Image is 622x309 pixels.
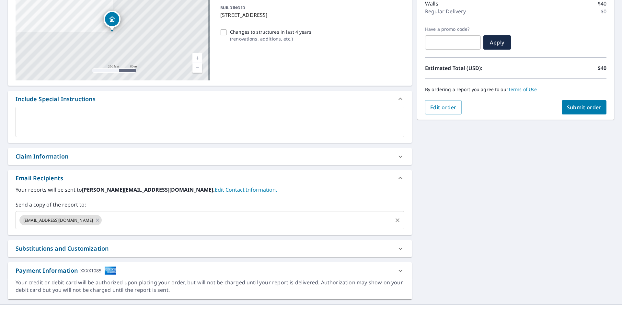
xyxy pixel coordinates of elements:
[16,244,109,253] div: Substitutions and Customization
[80,266,101,275] div: XXXX1085
[215,186,277,193] a: EditContactInfo
[425,64,516,72] p: Estimated Total (USD):
[16,266,117,275] div: Payment Information
[16,186,404,194] label: Your reports will be sent to
[19,217,97,223] span: [EMAIL_ADDRESS][DOMAIN_NAME]
[8,240,412,257] div: Substitutions and Customization
[425,7,466,15] p: Regular Delivery
[230,29,311,35] p: Changes to structures in last 4 years
[562,100,607,114] button: Submit order
[598,64,606,72] p: $40
[104,266,117,275] img: cardImage
[104,11,121,31] div: Dropped pin, building 1, Residential property, 9352 Kite St Burke, VA 22015
[16,152,68,161] div: Claim Information
[601,7,606,15] p: $0
[16,95,96,103] div: Include Special Instructions
[220,5,245,10] p: BUILDING ID
[425,26,481,32] label: Have a promo code?
[192,63,202,73] a: Current Level 17, Zoom Out
[425,87,606,92] p: By ordering a report you agree to our
[82,186,215,193] b: [PERSON_NAME][EMAIL_ADDRESS][DOMAIN_NAME].
[230,35,311,42] p: ( renovations, additions, etc. )
[425,100,462,114] button: Edit order
[220,11,402,19] p: [STREET_ADDRESS]
[508,86,537,92] a: Terms of Use
[16,201,404,208] label: Send a copy of the report to:
[8,148,412,165] div: Claim Information
[393,216,402,225] button: Clear
[19,215,102,225] div: [EMAIL_ADDRESS][DOMAIN_NAME]
[8,170,412,186] div: Email Recipients
[430,104,456,111] span: Edit order
[192,53,202,63] a: Current Level 17, Zoom In
[489,39,506,46] span: Apply
[16,174,63,183] div: Email Recipients
[8,91,412,107] div: Include Special Instructions
[16,279,404,294] div: Your credit or debit card will be authorized upon placing your order, but will not be charged unt...
[567,104,602,111] span: Submit order
[483,35,511,50] button: Apply
[8,262,412,279] div: Payment InformationXXXX1085cardImage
